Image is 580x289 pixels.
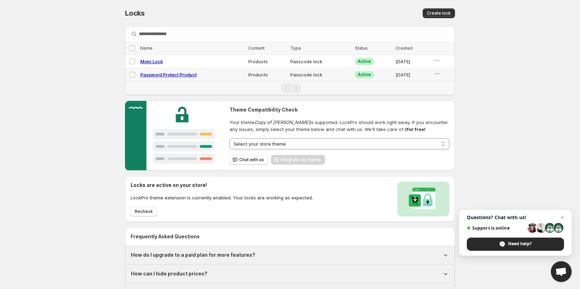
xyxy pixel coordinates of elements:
span: Active [358,72,371,77]
td: Products [246,68,288,81]
img: Locks activated [397,182,449,216]
span: Name [140,46,152,51]
a: Password Protect Product [140,72,197,77]
td: [DATE] [393,68,431,81]
h1: How do I upgrade to a paid plan for more features? [131,251,255,258]
td: Products [246,55,288,68]
div: Open chat [551,261,572,282]
button: Recheck [131,207,157,216]
span: Chat with us [239,157,264,163]
button: Create lock [423,8,455,18]
span: Locks [125,9,145,17]
p: LockPro theme extension is currently enabled. Your locks are working as expected. [131,194,313,201]
span: Create lock [427,10,451,16]
h2: Locks are active on your store! [131,182,313,189]
span: Need help? [508,241,532,247]
span: Status [355,46,368,51]
em: Copy of [PERSON_NAME] [255,119,310,125]
td: [DATE] [393,55,431,68]
a: Moto Lock [140,59,163,64]
img: Customer support [125,101,221,170]
h1: How can I hide product prices? [131,270,207,277]
span: Recheck [135,209,153,214]
span: Created [396,46,413,51]
td: Passcode lock [288,55,353,68]
span: Active [358,59,371,64]
div: Need help? [467,238,564,251]
td: Passcode lock [288,68,353,81]
span: Close chat [558,213,566,222]
span: Questions? Chat with us! [467,215,564,220]
span: Support is online [467,225,525,231]
span: Content [248,46,265,51]
h2: Frequently Asked Questions [131,233,449,240]
h2: Theme Compatibility Check [230,106,449,113]
span: Type [290,46,301,51]
strong: for free! [407,126,425,132]
nav: Pagination [125,81,455,95]
span: Your theme is supported. LockPro should work right away. If you encounter any issues, simply sele... [230,119,449,133]
button: Chat with us [230,155,268,165]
